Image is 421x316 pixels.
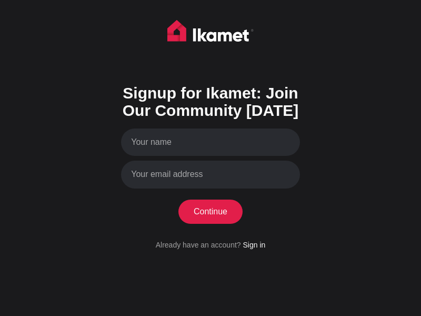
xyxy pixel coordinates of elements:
span: Already have an account? [156,241,241,249]
input: Your email address [121,161,300,189]
button: Continue [178,200,243,224]
img: Ikamet home [167,20,254,46]
input: Your name [121,129,300,156]
a: Sign in [243,241,265,249]
h1: Signup for Ikamet: Join Our Community [DATE] [121,84,300,119]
